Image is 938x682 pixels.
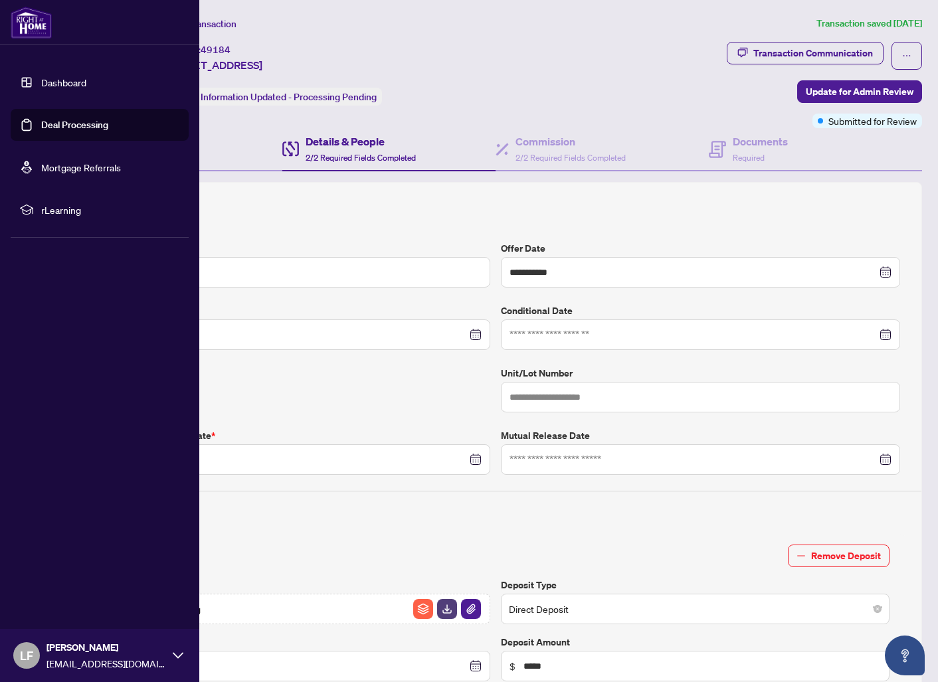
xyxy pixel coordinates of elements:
article: Transaction saved [DATE] [816,16,922,31]
label: Exclusive [91,366,490,381]
label: Mutual Release Date [501,428,900,443]
button: Open asap [885,636,925,675]
h4: Documents [733,133,788,149]
span: minus [797,551,806,560]
span: LF [20,646,33,665]
span: close-circle [874,605,882,613]
span: Direct Deposit [509,596,882,622]
h4: Deposit [91,502,900,518]
label: Offer Date [501,241,900,256]
span: ellipsis [902,51,911,60]
label: Leased Price [91,241,490,256]
button: Update for Admin Review [797,80,922,103]
img: logo [11,7,52,39]
label: Lease Commencement Date [91,428,490,443]
a: Deal Processing [41,119,108,131]
h4: Commission [516,133,626,149]
span: Remove Deposit [811,545,881,566]
span: $ [510,659,516,673]
span: Submitted for Review [828,114,917,128]
label: Deposit Upload [102,578,490,592]
label: Deposit Type [501,578,890,592]
img: File Download [437,599,457,619]
h2: Trade Details [91,204,900,225]
label: Firm Date [91,303,490,318]
span: rLearning [41,203,179,217]
span: DEPOSIT DRAFT.jpegFile ArchiveFile DownloadFile Attachement [102,594,490,624]
label: Unit/Lot Number [501,366,900,381]
label: Deposit Amount [501,635,890,649]
button: Remove Deposit [788,545,890,567]
div: Status: [165,88,382,106]
span: Information Updated - Processing Pending [201,91,377,103]
span: [STREET_ADDRESS] [165,57,262,73]
button: File Download [436,598,458,620]
span: 49184 [201,44,231,56]
label: Deposit Date [102,635,490,649]
a: Dashboard [41,76,86,88]
span: Update for Admin Review [806,81,913,102]
button: File Attachement [460,598,482,620]
span: [EMAIL_ADDRESS][DOMAIN_NAME] [47,656,166,671]
span: Required [733,153,765,163]
h4: Details & People [306,133,416,149]
span: 2/2 Required Fields Completed [306,153,416,163]
div: Transaction Communication [753,43,873,64]
img: File Attachement [461,599,481,619]
img: File Archive [413,599,433,619]
button: File Archive [413,598,434,620]
a: Mortgage Referrals [41,161,121,173]
span: View Transaction [165,18,236,30]
button: Transaction Communication [727,42,884,64]
span: 2/2 Required Fields Completed [516,153,626,163]
label: Conditional Date [501,303,900,318]
span: [PERSON_NAME] [47,640,166,655]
